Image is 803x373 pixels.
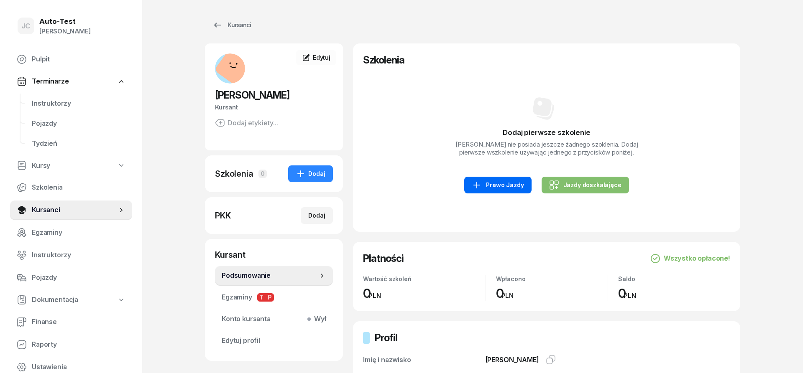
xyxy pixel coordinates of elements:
div: Dodaj [296,169,325,179]
h2: Profil [375,331,397,345]
span: Wył [311,314,326,325]
small: PLN [624,292,636,299]
a: Finanse [10,312,132,332]
p: [PERSON_NAME] nie posiada jeszcze żadnego szoklenia. Dodaj pierwsze wszkolenie używając jednego z... [453,141,640,157]
a: Prawo Jazdy [464,177,531,193]
a: Instruktorzy [25,94,132,114]
span: Pojazdy [32,272,125,283]
span: T [257,293,266,302]
span: Kursanci [32,205,117,216]
small: PLN [501,292,514,299]
div: Kursant [215,249,333,261]
a: Instruktorzy [10,245,132,265]
span: Konto kursanta [222,314,326,325]
span: P [266,293,274,302]
span: Kursy [32,160,50,171]
div: Kursanci [212,20,251,30]
span: [PERSON_NAME] [486,355,539,364]
h2: Płatności [363,252,404,265]
span: Instruktorzy [32,250,125,261]
div: Wszystko opłacone! [650,253,730,264]
div: 0 [496,286,608,301]
div: Auto-Test [39,18,91,25]
span: Dokumentacja [32,294,78,305]
span: [PERSON_NAME] [215,89,289,101]
div: Kursant [215,102,333,113]
a: Raporty [10,335,132,355]
a: EgzaminyTP [215,287,333,307]
a: Edytuj profil [215,331,333,351]
button: Dodaj [288,165,333,182]
div: 0 [363,286,486,301]
h2: Szkolenia [363,53,730,67]
span: Ustawienia [32,362,125,373]
span: Edytuj profil [222,335,326,346]
span: Egzaminy [222,292,326,303]
div: Wpłacono [496,275,608,282]
a: Terminarze [10,72,132,91]
span: Egzaminy [32,227,125,238]
a: Jazdy doszkalające [542,177,629,193]
span: Pojazdy [32,118,125,129]
a: Pojazdy [25,114,132,134]
span: Raporty [32,339,125,350]
span: 0 [258,170,267,178]
a: Pulpit [10,49,132,69]
span: Edytuj [313,54,330,61]
span: JC [21,23,31,30]
div: Saldo [618,275,730,282]
span: Finanse [32,317,125,327]
span: Terminarze [32,76,69,87]
span: Szkolenia [32,182,125,193]
div: 0 [618,286,730,301]
a: Edytuj [296,50,336,65]
button: Dodaj etykiety... [215,118,278,128]
a: Tydzień [25,134,132,154]
a: Egzaminy [10,223,132,243]
span: Podsumowanie [222,270,318,281]
div: Wartość szkoleń [363,275,486,282]
div: Jazdy doszkalające [549,180,621,190]
a: Dokumentacja [10,290,132,310]
a: Konto kursantaWył [215,309,333,329]
span: Instruktorzy [32,98,125,109]
div: Dodaj [308,211,325,221]
button: Dodaj [301,207,333,224]
a: Pojazdy [10,268,132,288]
span: Tydzień [32,138,125,149]
a: Podsumowanie [215,266,333,286]
div: PKK [215,210,231,221]
div: [PERSON_NAME] [39,26,91,37]
a: Kursy [10,156,132,175]
a: Kursanci [205,17,258,33]
h3: Dodaj pierwsze szkolenie [363,127,730,138]
a: Kursanci [10,200,132,220]
span: Pulpit [32,54,125,65]
small: PLN [368,292,381,299]
a: Szkolenia [10,178,132,198]
span: Imię i nazwisko [363,355,411,364]
div: Prawo Jazdy [472,180,524,190]
div: Szkolenia [215,168,253,180]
